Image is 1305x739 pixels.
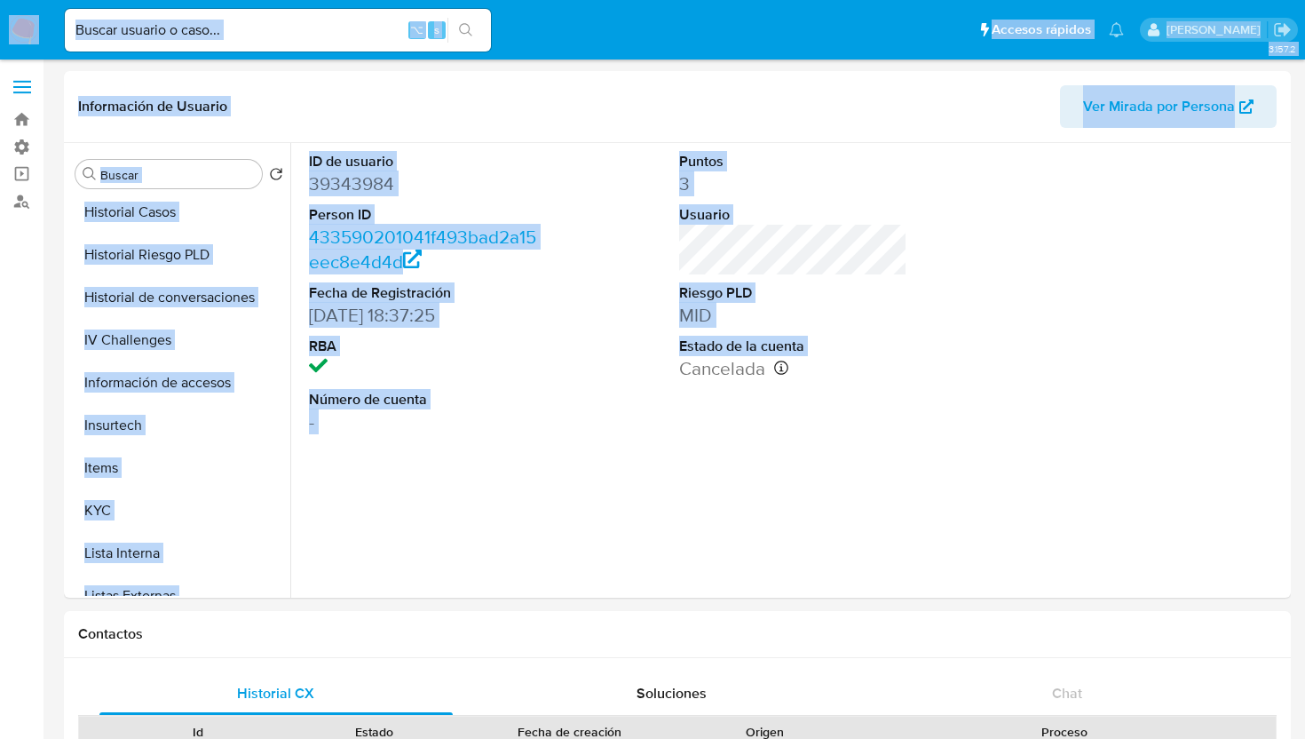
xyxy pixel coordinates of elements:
span: Chat [1052,683,1082,703]
p: ariel.cabral@mercadolibre.com [1167,21,1267,38]
span: Accesos rápidos [992,20,1091,39]
dt: Usuario [679,205,908,225]
span: Ver Mirada por Persona [1083,85,1235,128]
button: Buscar [83,167,97,181]
button: Información de accesos [68,362,290,404]
a: Notificaciones [1109,22,1124,37]
dt: Fecha de Registración [309,283,538,303]
dt: Riesgo PLD [679,283,908,303]
dd: - [309,409,538,434]
span: Historial CX [237,683,314,703]
h1: Información de Usuario [78,98,227,115]
input: Buscar usuario o caso... [65,19,491,42]
button: Historial Riesgo PLD [68,234,290,276]
span: ⌥ [410,21,423,38]
a: Salir [1273,20,1292,39]
dd: 3 [679,171,908,196]
dd: [DATE] 18:37:25 [309,303,538,328]
button: Lista Interna [68,532,290,575]
dt: ID de usuario [309,152,538,171]
h1: Contactos [78,625,1277,643]
button: KYC [68,489,290,532]
button: IV Challenges [68,319,290,362]
span: s [434,21,439,38]
dt: Person ID [309,205,538,225]
button: Volver al orden por defecto [269,167,283,187]
a: 433590201041f493bad2a15eec8e4d4d [309,224,536,274]
button: Historial Casos [68,191,290,234]
button: search-icon [447,18,484,43]
dd: Cancelada [679,356,908,381]
input: Buscar [100,167,255,183]
dd: 39343984 [309,171,538,196]
button: Ver Mirada por Persona [1060,85,1277,128]
dt: Puntos [679,152,908,171]
button: Items [68,447,290,489]
dt: RBA [309,337,538,356]
button: Insurtech [68,404,290,447]
dd: MID [679,303,908,328]
button: Listas Externas [68,575,290,617]
dt: Número de cuenta [309,390,538,409]
dt: Estado de la cuenta [679,337,908,356]
span: Soluciones [637,683,707,703]
button: Historial de conversaciones [68,276,290,319]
